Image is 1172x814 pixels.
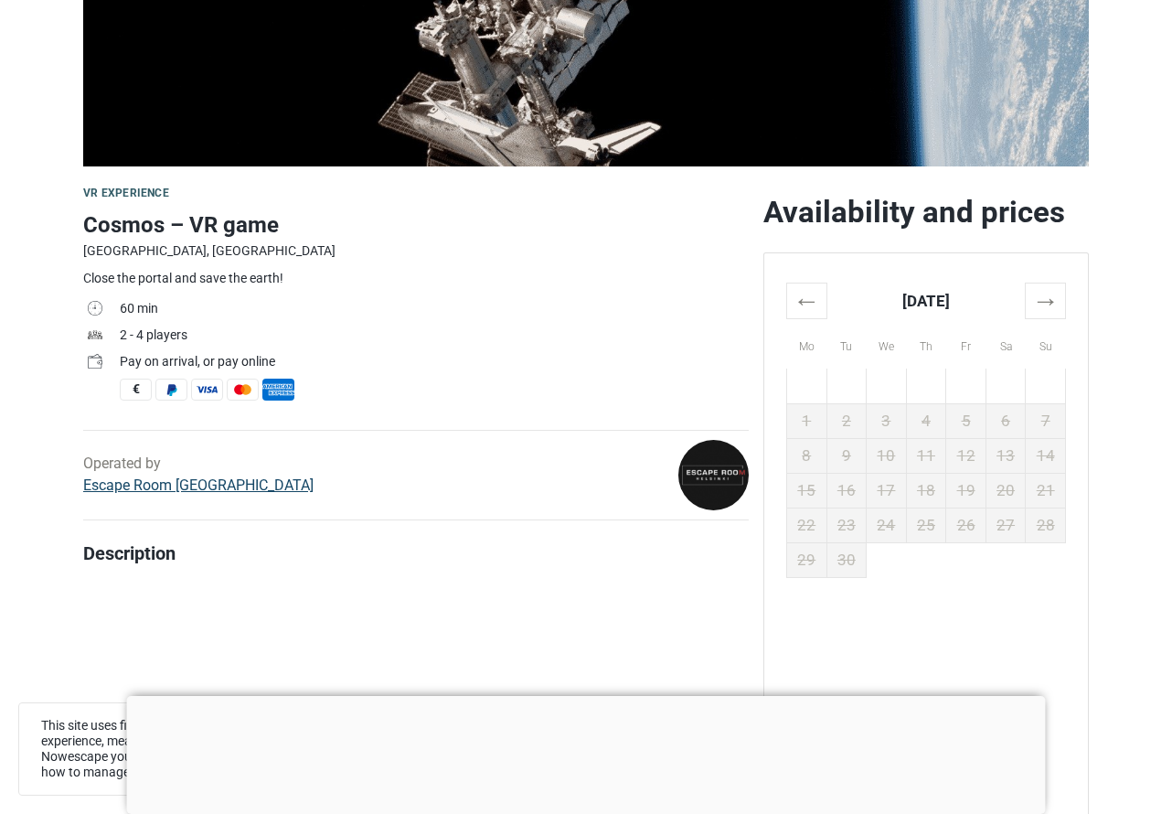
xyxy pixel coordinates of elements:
th: Fr [946,318,986,369]
div: Pay on arrival, or pay online [120,352,749,371]
span: VR Experience [83,187,169,199]
h4: Description [83,542,749,564]
iframe: Advertisement [127,696,1046,809]
td: 2 [826,403,867,438]
th: [DATE] [826,283,1026,318]
td: 16 [826,473,867,508]
td: 2 - 4 players [120,324,749,350]
td: 27 [986,508,1026,542]
div: This site uses first and third party cookies to provide you with a great user experience, measure... [18,702,567,796]
a: Escape Room [GEOGRAPHIC_DATA] [83,477,314,494]
td: 14 [1026,438,1066,473]
td: 60 min [120,297,749,324]
td: 11 [906,438,946,473]
th: Sa [986,318,1026,369]
td: 23 [826,508,867,542]
td: 20 [986,473,1026,508]
span: MasterCard [227,379,259,401]
td: 18 [906,473,946,508]
div: [GEOGRAPHIC_DATA], [GEOGRAPHIC_DATA] [83,241,749,261]
img: 9b72e31dac817154l.png [678,440,749,510]
h2: Availability and prices [763,194,1089,230]
th: Su [1026,318,1066,369]
span: Cash [120,379,152,401]
td: 8 [787,438,827,473]
td: 12 [946,438,986,473]
th: We [867,318,907,369]
td: 9 [826,438,867,473]
td: 29 [787,542,827,577]
td: 13 [986,438,1026,473]
td: 7 [1026,403,1066,438]
td: 10 [867,438,907,473]
td: 26 [946,508,986,542]
span: American Express [262,379,294,401]
div: Operated by [83,453,314,497]
td: 19 [946,473,986,508]
th: → [1026,283,1066,318]
td: 25 [906,508,946,542]
td: 17 [867,473,907,508]
td: 15 [787,473,827,508]
div: Close the portal and save the earth! [83,269,749,288]
td: 24 [867,508,907,542]
iframe: Advertisement [786,577,1066,806]
span: Visa [191,379,223,401]
td: 4 [906,403,946,438]
td: 6 [986,403,1026,438]
span: PayPal [155,379,187,401]
th: Th [906,318,946,369]
td: 1 [787,403,827,438]
h1: Cosmos – VR game [83,209,749,241]
th: ← [787,283,827,318]
td: 21 [1026,473,1066,508]
th: Tu [826,318,867,369]
td: 30 [826,542,867,577]
td: 3 [867,403,907,438]
td: 5 [946,403,986,438]
td: 22 [787,508,827,542]
td: 28 [1026,508,1066,542]
th: Mo [787,318,827,369]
